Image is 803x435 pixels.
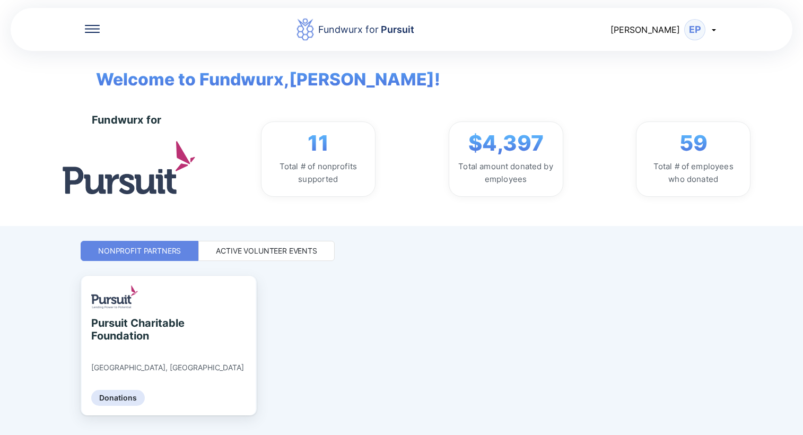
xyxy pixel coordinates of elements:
[308,130,329,156] span: 11
[645,160,741,186] div: Total # of employees who donated
[92,114,161,126] div: Fundwurx for
[98,246,181,256] div: Nonprofit Partners
[91,317,188,342] div: Pursuit Charitable Foundation
[80,51,440,92] span: Welcome to Fundwurx, [PERSON_NAME] !
[318,22,414,37] div: Fundwurx for
[458,160,554,186] div: Total amount donated by employees
[63,141,195,194] img: logo.jpg
[684,19,705,40] div: EP
[216,246,317,256] div: Active Volunteer Events
[610,24,680,35] span: [PERSON_NAME]
[91,363,244,372] div: [GEOGRAPHIC_DATA], [GEOGRAPHIC_DATA]
[379,24,414,35] span: Pursuit
[270,160,366,186] div: Total # of nonprofits supported
[468,130,544,156] span: $4,397
[91,390,145,406] div: Donations
[679,130,708,156] span: 59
